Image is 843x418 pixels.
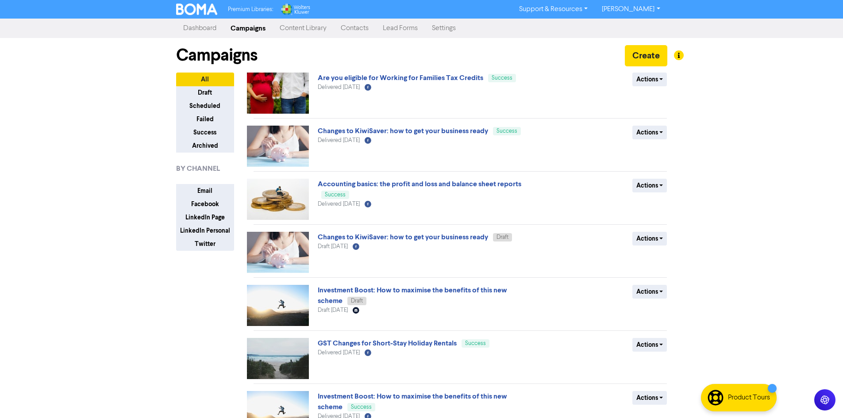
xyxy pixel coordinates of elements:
a: Changes to KiwiSaver: how to get your business ready [318,233,488,242]
button: Email [176,184,234,198]
a: Investment Boost: How to maximise the benefits of this new scheme [318,392,507,411]
iframe: Chat Widget [799,376,843,418]
button: Archived [176,139,234,153]
a: Accounting basics: the profit and loss and balance sheet reports [318,180,521,188]
span: BY CHANNEL [176,163,220,174]
h1: Campaigns [176,45,258,65]
span: Draft [351,298,363,304]
img: image_1751423379059.jpg [247,232,309,273]
a: Content Library [273,19,334,37]
a: Settings [425,19,463,37]
button: LinkedIn Personal [176,224,234,238]
a: Contacts [334,19,376,37]
a: Are you eligible for Working for Families Tax Credits [318,73,483,82]
button: Actions [632,338,667,352]
img: Wolters Kluwer [280,4,310,15]
a: Support & Resources [512,2,595,16]
span: Draft [DATE] [318,244,348,249]
span: Delivered [DATE] [318,138,360,143]
button: Actions [632,73,667,86]
button: Actions [632,179,667,192]
button: Actions [632,285,667,299]
a: Investment Boost: How to maximise the benefits of this new scheme [318,286,507,305]
span: Success [497,128,517,134]
button: Actions [632,126,667,139]
a: Changes to KiwiSaver: how to get your business ready [318,127,488,135]
span: Premium Libraries: [228,7,273,12]
img: image_1753739716673.jpg [247,73,309,114]
button: Create [625,45,667,66]
span: Success [465,341,486,346]
img: BOMA Logo [176,4,218,15]
a: [PERSON_NAME] [595,2,667,16]
span: Draft [497,234,508,240]
img: image_1750210526430.jpg [247,285,309,326]
img: image_1751424628590.jpg [247,179,309,220]
img: image_1750204142119.jpg [247,338,309,379]
button: Failed [176,112,234,126]
span: Delivered [DATE] [318,350,360,356]
button: All [176,73,234,86]
button: Facebook [176,197,234,211]
a: Lead Forms [376,19,425,37]
a: GST Changes for Short-Stay Holiday Rentals [318,339,457,348]
button: LinkedIn Page [176,211,234,224]
span: Success [351,404,372,410]
button: Actions [632,232,667,245]
span: Success [492,75,512,81]
span: Draft [DATE] [318,307,348,313]
a: Campaigns [223,19,273,37]
button: Scheduled [176,99,234,113]
img: image_1752464467306.jpg [247,126,309,167]
button: Twitter [176,237,234,251]
button: Actions [632,391,667,405]
span: Success [325,192,346,198]
button: Draft [176,86,234,100]
span: Delivered [DATE] [318,201,360,207]
a: Dashboard [176,19,223,37]
span: Delivered [DATE] [318,84,360,90]
button: Success [176,126,234,139]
